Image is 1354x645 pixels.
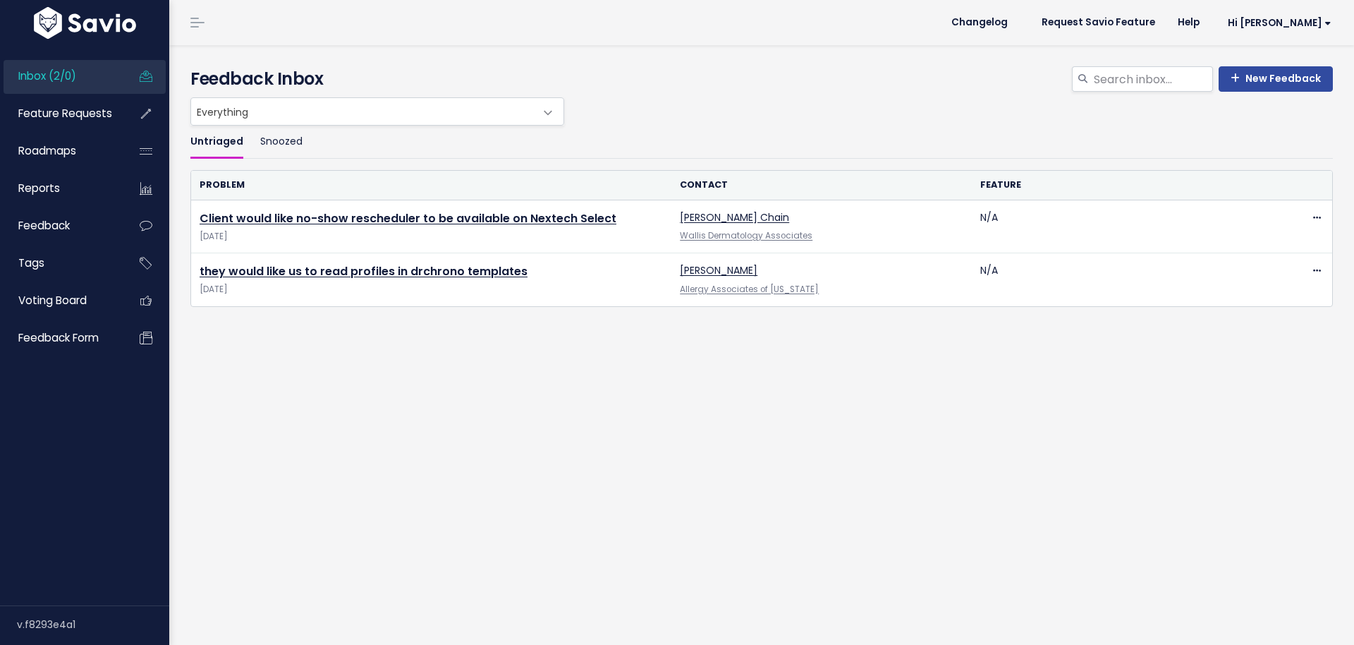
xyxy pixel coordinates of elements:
[1092,66,1213,92] input: Search inbox...
[4,97,117,130] a: Feature Requests
[17,606,169,643] div: v.f8293e4a1
[18,218,70,233] span: Feedback
[190,126,1333,159] ul: Filter feature requests
[260,126,303,159] a: Snoozed
[671,171,972,200] th: Contact
[680,284,819,295] a: Allergy Associates of [US_STATE]
[1219,66,1333,92] a: New Feedback
[972,253,1272,306] td: N/A
[18,293,87,308] span: Voting Board
[18,143,76,158] span: Roadmaps
[1166,12,1211,33] a: Help
[972,171,1272,200] th: Feature
[951,18,1008,28] span: Changelog
[4,60,117,92] a: Inbox (2/0)
[190,97,564,126] span: Everything
[4,322,117,354] a: Feedback form
[1228,18,1331,28] span: Hi [PERSON_NAME]
[972,200,1272,253] td: N/A
[4,172,117,205] a: Reports
[18,330,99,345] span: Feedback form
[200,282,663,297] span: [DATE]
[680,263,757,277] a: [PERSON_NAME]
[4,247,117,279] a: Tags
[200,263,527,279] a: they would like us to read profiles in drchrono templates
[190,126,243,159] a: Untriaged
[191,98,535,125] span: Everything
[4,135,117,167] a: Roadmaps
[18,181,60,195] span: Reports
[200,210,616,227] a: Client would like no-show rescheduler to be available on Nextech Select
[4,284,117,317] a: Voting Board
[200,229,663,244] span: [DATE]
[4,210,117,242] a: Feedback
[680,210,789,224] a: [PERSON_NAME] Chain
[18,68,76,83] span: Inbox (2/0)
[190,66,1333,92] h4: Feedback Inbox
[18,255,44,270] span: Tags
[191,171,671,200] th: Problem
[680,230,812,241] a: Wallis Dermatology Associates
[18,106,112,121] span: Feature Requests
[1211,12,1343,34] a: Hi [PERSON_NAME]
[1030,12,1166,33] a: Request Savio Feature
[30,7,140,39] img: logo-white.9d6f32f41409.svg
